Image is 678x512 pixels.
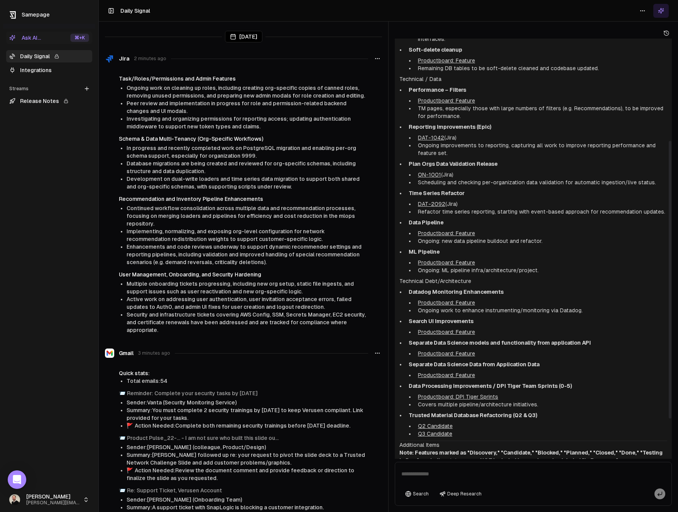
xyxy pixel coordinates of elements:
span: envelope [119,435,125,441]
li: Sender: Vanta (Security Monitoring Service) [127,399,368,406]
strong: Reporting Improvements (Epic) [409,124,491,130]
h4: Recommendation and Inventory Pipeline Enhancements [119,195,368,203]
div: [DATE] [225,31,262,42]
span: flag [127,423,133,429]
h4: Task/Roles/Permissions and Admin Features [119,75,368,83]
button: Deep Research [436,488,485,499]
span: Security and infrastructure tickets covering AWS Config, SSM, Secrets Manager, EC2 security, and ... [127,312,366,333]
li: Refactor time series reporting, starting with event-based approach for recommendation updates. [415,208,667,216]
li: Ongoing: new data pipeline buildout and refactor. [415,237,667,245]
li: Summary: [PERSON_NAME] followed up re: your request to pivot the slide deck to a Trusted Network ... [127,451,368,467]
strong: Performance – Filters [409,87,466,93]
a: Q2 Candidate [418,423,453,429]
span: [PERSON_NAME][EMAIL_ADDRESS][PERSON_NAME][DOMAIN_NAME] [26,500,80,506]
span: envelope [119,390,125,396]
span: envelope [119,487,125,493]
div: ⌘ +K [70,34,89,42]
span: Gmail [119,349,134,357]
li: Ongoing improvements to reporting, capturing all work to improve reporting performance and featur... [415,141,667,157]
span: Multiple onboarding tickets progressing, including new org setup, static file ingests, and suppor... [127,281,354,295]
a: DAT-2092 [418,201,445,207]
a: Productboard: DPI Tiger Sprints [418,394,498,400]
span: In progress and recently completed work on PostgreSQL migration and enabling per-org schema suppo... [127,145,356,159]
a: Re: Support Ticket, Verusen Account [127,487,222,493]
span: [PERSON_NAME] [26,493,80,500]
span: Investigating and organizing permissions for reporting access; updating authentication middleware... [127,116,351,130]
strong: Separate Data Science models and functionality from application API [409,340,591,346]
a: Productboard: Feature [418,57,475,64]
strong: Soft-delete cleanup [409,47,462,53]
li: Remaining DB tables to be soft-delete cleaned and codebase updated. [415,64,667,72]
li: Covers multiple pipeline/architecture initiatives. [415,401,667,408]
strong: Data Processing Improvements / DPI Tiger Team Sprints (0-5) [409,383,572,389]
strong: Note: Features marked as "Discovery," "Candidate," "Blocked," "Planned," "Closed," "Done," "Testi... [399,450,663,463]
a: Productboard: Feature [418,350,475,357]
strong: Trusted Material Database Refactoring (Q2 & Q3) [409,412,537,418]
span: Development on dual-write loaders and time series data migration to support both shared and org-s... [127,176,360,190]
li: (Jira) [415,200,667,208]
a: Productboard: Feature [418,372,475,378]
div: Open Intercom Messenger [8,470,26,489]
img: Gmail [105,349,114,358]
li: Total emails: 54 [127,377,368,385]
span: Enhancements and code reviews underway to support dynamic recommender settings and reporting pipe... [127,244,362,265]
a: Integrations [6,64,92,76]
a: Reminder: Complete your security tasks by [DATE] [127,390,258,396]
span: flag [127,467,133,473]
strong: Data Pipeline [409,219,443,226]
strong: Time Series Refactor [409,190,465,196]
strong: Plan Orgs Data Validation Release [409,161,497,167]
a: DAT-1042 [418,135,444,141]
img: Jira [105,54,114,63]
span: Continued workflow consolidation across multiple data and recommendation processes, focusing on m... [127,205,355,227]
button: Search [401,488,433,499]
li: Action Needed: Review the document comment and provide feedback or direction to finalize the slid... [127,467,368,482]
button: [PERSON_NAME][PERSON_NAME][EMAIL_ADDRESS][PERSON_NAME][DOMAIN_NAME] [6,490,92,509]
li: Ongoing: ML pipeline infra/architecture/project. [415,266,667,274]
strong: Separate Data Science Data from Application Data [409,361,539,367]
strong: Search UI Improvements [409,318,473,324]
li: (Jira) [415,171,667,179]
a: Product Pulse_22-... - I am not sure who built this slide ou... [127,435,279,441]
li: Scheduling and checking per-organization data validation for automatic ingestion/live status. [415,179,667,186]
li: Sender: [PERSON_NAME] (colleague, Product/Design) [127,443,368,451]
h4: User Management, Onboarding, and Security Hardening [119,271,368,278]
a: Productboard: Feature [418,98,475,104]
button: Ask AI...⌘+K [6,32,92,44]
li: (Jira) [415,134,667,141]
a: Productboard: Feature [418,329,475,335]
span: Active work on addressing user authentication, user invitation acceptance errors, failed updates ... [127,296,352,310]
a: Productboard: Feature [418,300,475,306]
div: Quick stats: [119,369,368,377]
strong: Datadog Monitoring Enhancements [409,289,504,295]
a: Release Notes [6,95,92,107]
h4: Technical Debt/Architecture [399,277,667,285]
span: Database migrations are being created and reviewed for org-specific schemas, including structure ... [127,160,356,174]
li: Sender: [PERSON_NAME] (Onboarding Team) [127,496,368,504]
div: Ask AI... [9,34,41,42]
a: Productboard: Feature [418,230,475,236]
span: Implementing, normalizing, and exposing org-level configuration for network recommendation redist... [127,228,325,242]
li: Summary: You must complete 2 security trainings by [DATE] to keep Verusen compliant. Link provide... [127,406,368,422]
a: ON-1001 [418,172,441,178]
span: Samepage [22,12,50,18]
li: Ongoing work to enhance instrumenting/monitoring via Datadog. [415,307,667,314]
span: Jira [119,55,129,62]
span: Ongoing work on cleaning up roles, including creating org-specific copies of canned roles, removi... [127,85,365,99]
li: TM pages, especially those with large numbers of filters (e.g. Recommendations), to be improved f... [415,104,667,120]
li: Action Needed: Complete both remaining security trainings before [DATE] deadline. [127,422,368,429]
a: Daily Signal [6,50,92,62]
h4: Schema & Data Multi-Tenancy (Org-Specific Workflows) [119,135,368,143]
span: 2 minutes ago [134,56,166,62]
div: Streams [6,83,92,95]
span: Peer review and implementation in progress for role and permission-related backend changes and UI... [127,100,347,114]
h4: Technical / Data [399,75,667,83]
a: Q3 Candidate [418,431,452,437]
span: 3 minutes ago [138,350,170,356]
img: _image [9,494,20,505]
h4: Additional Items [399,441,667,449]
a: Productboard: Feature [418,259,475,266]
h1: Daily Signal [120,7,150,15]
strong: ML Pipeline [409,249,440,255]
